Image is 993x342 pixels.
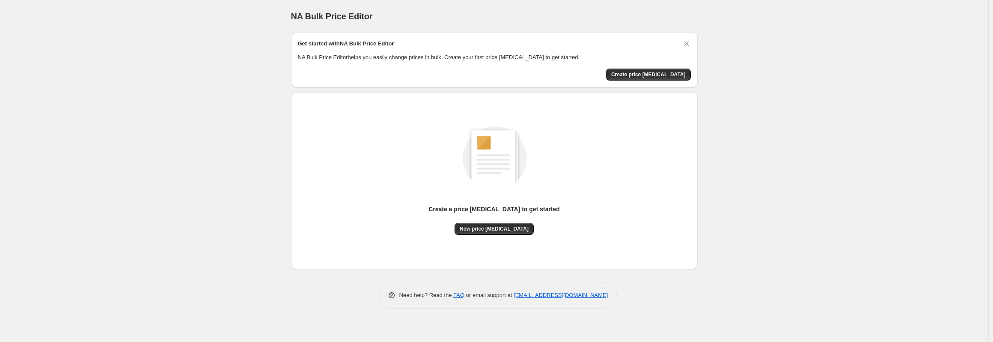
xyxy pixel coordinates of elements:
span: New price [MEDICAL_DATA] [460,225,529,232]
button: New price [MEDICAL_DATA] [455,223,534,235]
p: NA Bulk Price Editor helps you easily change prices in bulk. Create your first price [MEDICAL_DAT... [298,53,691,62]
button: Dismiss card [682,39,691,48]
span: NA Bulk Price Editor [291,12,373,21]
span: Need help? Read the [399,292,454,298]
a: [EMAIL_ADDRESS][DOMAIN_NAME] [514,292,608,298]
button: Create price change job [606,69,691,81]
span: Create price [MEDICAL_DATA] [611,71,686,78]
span: or email support at [464,292,514,298]
h2: Get started with NA Bulk Price Editor [298,39,394,48]
a: FAQ [453,292,464,298]
p: Create a price [MEDICAL_DATA] to get started [428,205,560,213]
